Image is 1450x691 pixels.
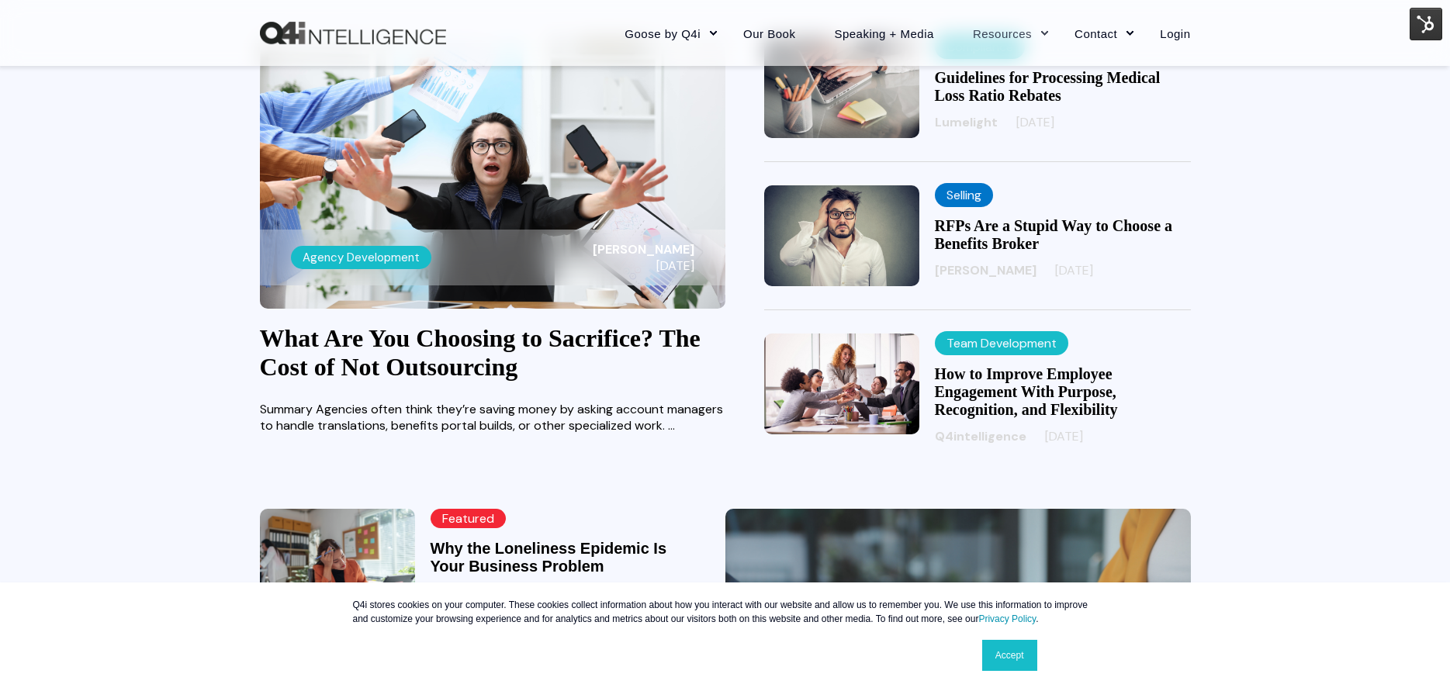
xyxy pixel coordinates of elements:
[935,365,1118,418] a: How to Improve Employee Engagement With Purpose, Recognition, and Flexibility
[1055,262,1093,278] span: [DATE]
[764,333,919,434] img: How to Improve Employee Engagement With Purpose, Recognition, and Flexibility
[764,185,919,286] img: RFPs Are a Stupid Way to Choose a Benefits Broker
[593,241,694,257] span: [PERSON_NAME]
[935,428,1026,444] span: Q4intelligence
[353,598,1098,626] p: Q4i stores cookies on your computer. These cookies collect information about how you interact wit...
[978,613,1036,624] a: Privacy Policy
[1045,428,1083,444] span: [DATE]
[935,217,1173,252] a: RFPs Are a Stupid Way to Choose a Benefits Broker
[260,509,415,610] img: Why the Loneliness Epidemic Is Your Business Problem
[260,37,725,309] img: What Are You Choosing to Sacrifice? The Cost of Not Outsourcing
[935,183,993,207] label: Selling
[1016,114,1054,130] span: [DATE]
[260,401,725,434] p: Summary Agencies often think they’re saving money by asking account managers to handle translatio...
[935,114,998,130] span: Lumelight
[982,640,1037,671] a: Accept
[260,37,725,309] a: What Are You Choosing to Sacrifice? The Cost of Not Outsourcing Agency Development [PERSON_NAME] ...
[935,262,1036,278] span: [PERSON_NAME]
[260,324,701,381] a: What Are You Choosing to Sacrifice? The Cost of Not Outsourcing
[935,331,1068,355] label: Team Development
[260,22,446,45] img: Q4intelligence, LLC logo
[764,37,919,138] img: Guidelines for Processing Medical Loss Ratio Rebates
[935,69,1161,104] a: Guidelines for Processing Medical Loss Ratio Rebates
[593,257,694,274] span: [DATE]
[260,22,446,45] a: Back to Home
[1410,8,1442,40] img: HubSpot Tools Menu Toggle
[431,540,667,575] a: Why the Loneliness Epidemic Is Your Business Problem
[431,509,506,528] span: Featured
[291,246,431,269] label: Agency Development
